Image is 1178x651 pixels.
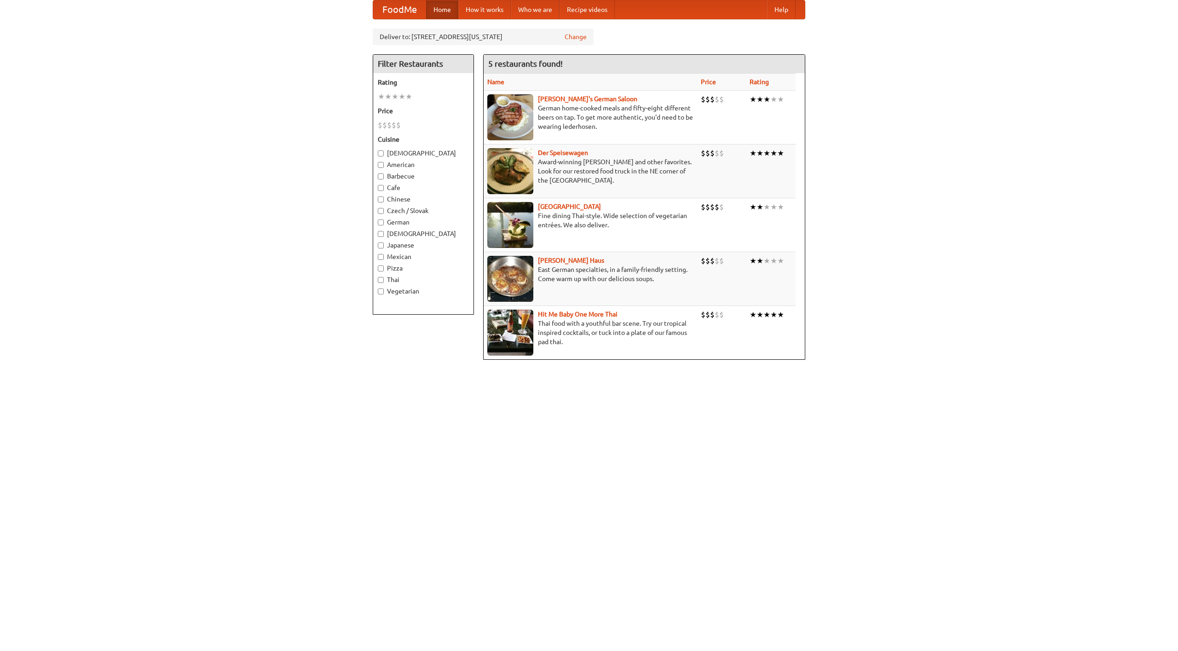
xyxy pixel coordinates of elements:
li: $ [396,120,401,130]
li: ★ [763,94,770,104]
label: Mexican [378,252,469,261]
li: $ [701,256,705,266]
a: Recipe videos [560,0,615,19]
img: satay.jpg [487,202,533,248]
li: $ [710,148,715,158]
a: Hit Me Baby One More Thai [538,311,618,318]
li: ★ [770,256,777,266]
li: $ [715,202,719,212]
li: $ [701,310,705,320]
li: $ [710,202,715,212]
label: American [378,160,469,169]
li: $ [710,310,715,320]
p: German home-cooked meals and fifty-eight different beers on tap. To get more authentic, you'd nee... [487,104,693,131]
li: $ [701,202,705,212]
img: esthers.jpg [487,94,533,140]
li: ★ [777,202,784,212]
li: $ [701,148,705,158]
li: ★ [777,148,784,158]
li: $ [715,310,719,320]
label: Pizza [378,264,469,273]
label: [DEMOGRAPHIC_DATA] [378,229,469,238]
li: $ [705,256,710,266]
li: ★ [750,148,756,158]
input: Vegetarian [378,288,384,294]
li: ★ [770,148,777,158]
li: $ [705,94,710,104]
a: Change [565,32,587,41]
input: Cafe [378,185,384,191]
li: ★ [756,202,763,212]
li: $ [715,148,719,158]
a: Price [701,78,716,86]
b: [GEOGRAPHIC_DATA] [538,203,601,210]
a: Help [767,0,796,19]
li: $ [705,148,710,158]
li: $ [705,202,710,212]
li: ★ [385,92,392,102]
li: ★ [777,94,784,104]
a: Der Speisewagen [538,149,588,156]
input: Thai [378,277,384,283]
p: Thai food with a youthful bar scene. Try our tropical inspired cocktails, or tuck into a plate of... [487,319,693,346]
li: ★ [777,310,784,320]
li: $ [719,202,724,212]
a: Name [487,78,504,86]
li: ★ [750,202,756,212]
li: $ [392,120,396,130]
a: FoodMe [373,0,426,19]
label: Thai [378,275,469,284]
li: ★ [763,202,770,212]
p: East German specialties, in a family-friendly setting. Come warm up with our delicious soups. [487,265,693,283]
input: Pizza [378,265,384,271]
li: $ [387,120,392,130]
li: $ [715,94,719,104]
label: [DEMOGRAPHIC_DATA] [378,149,469,158]
label: Japanese [378,241,469,250]
li: $ [719,310,724,320]
h5: Rating [378,78,469,87]
label: Cafe [378,183,469,192]
li: $ [719,256,724,266]
input: German [378,219,384,225]
p: Fine dining Thai-style. Wide selection of vegetarian entrées. We also deliver. [487,211,693,230]
label: Vegetarian [378,287,469,296]
li: $ [382,120,387,130]
li: ★ [398,92,405,102]
a: How it works [458,0,511,19]
input: Mexican [378,254,384,260]
li: ★ [770,202,777,212]
li: $ [719,94,724,104]
li: $ [710,94,715,104]
label: Barbecue [378,172,469,181]
a: [PERSON_NAME]'s German Saloon [538,95,637,103]
a: Home [426,0,458,19]
li: ★ [770,310,777,320]
li: ★ [392,92,398,102]
a: Who we are [511,0,560,19]
li: ★ [763,256,770,266]
div: Deliver to: [STREET_ADDRESS][US_STATE] [373,29,594,45]
li: ★ [756,310,763,320]
li: ★ [770,94,777,104]
li: $ [701,94,705,104]
a: [PERSON_NAME] Haus [538,257,604,264]
h5: Price [378,106,469,115]
li: ★ [405,92,412,102]
p: Award-winning [PERSON_NAME] and other favorites. Look for our restored food truck in the NE corne... [487,157,693,185]
li: ★ [756,148,763,158]
li: ★ [750,256,756,266]
input: Chinese [378,196,384,202]
li: ★ [777,256,784,266]
input: Barbecue [378,173,384,179]
li: $ [705,310,710,320]
li: $ [719,148,724,158]
label: German [378,218,469,227]
img: kohlhaus.jpg [487,256,533,302]
img: babythai.jpg [487,310,533,356]
label: Czech / Slovak [378,206,469,215]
